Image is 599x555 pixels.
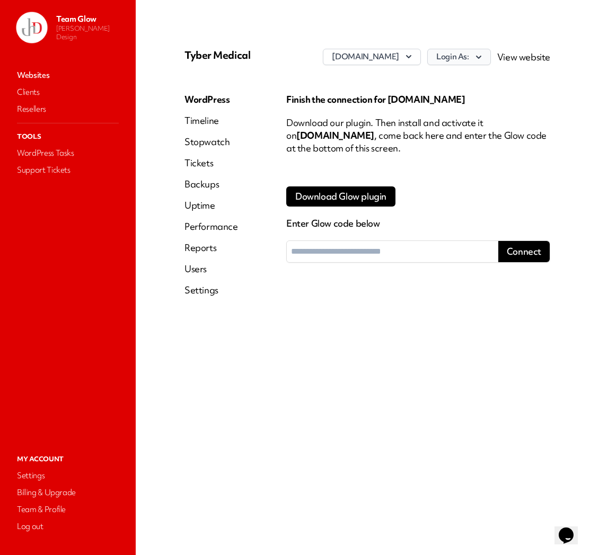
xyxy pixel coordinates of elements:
a: Backups [184,178,238,191]
a: WordPress [184,93,238,106]
label: Enter Glow code below [286,217,550,230]
a: Download Glow plugin [286,186,395,207]
p: Team Glow [56,14,127,24]
p: My Account [15,452,121,466]
a: WordPress Tasks [15,146,121,160]
a: Billing & Upgrade [15,485,121,500]
a: Settings [15,468,121,483]
a: Stopwatch [184,136,238,148]
a: Support Tickets [15,163,121,177]
a: Websites [15,68,121,83]
a: Uptime [184,199,238,212]
a: Users [184,263,238,275]
span: [DOMAIN_NAME] [296,129,374,141]
p: Finish the connection for [DOMAIN_NAME] [286,93,550,106]
a: Team & Profile [15,502,121,517]
a: Settings [184,284,238,297]
a: Log out [15,519,121,534]
a: Clients [15,85,121,100]
a: Reports [184,241,238,254]
button: Login As: [427,49,491,65]
a: Timeline [184,114,238,127]
a: View website [497,51,550,63]
p: Download our plugin. Then install and activate it on , come back here and enter the Glow code at ... [286,117,550,155]
button: [DOMAIN_NAME] [323,49,420,65]
iframe: chat widget [554,513,588,544]
p: Tyber Medical [184,49,306,61]
a: Resellers [15,102,121,117]
p: [PERSON_NAME] Design [56,24,127,41]
span: Connect [507,245,541,258]
a: Tickets [184,157,238,169]
a: Performance [184,220,238,233]
p: Tools [15,130,121,144]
